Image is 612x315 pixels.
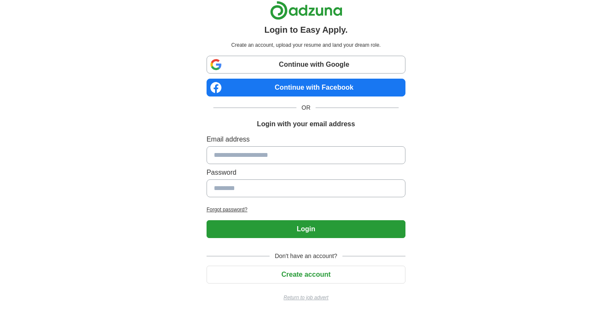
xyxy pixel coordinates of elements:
h1: Login with your email address [257,119,355,129]
img: Adzuna logo [270,1,342,20]
a: Continue with Google [207,56,405,74]
span: OR [296,103,316,112]
a: Return to job advert [207,294,405,301]
a: Forgot password? [207,206,405,213]
label: Password [207,167,405,178]
button: Login [207,220,405,238]
label: Email address [207,134,405,145]
a: Continue with Facebook [207,79,405,96]
a: Create account [207,271,405,278]
span: Don't have an account? [270,252,342,261]
h1: Login to Easy Apply. [264,23,348,36]
p: Create an account, upload your resume and land your dream role. [208,41,404,49]
button: Create account [207,266,405,284]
